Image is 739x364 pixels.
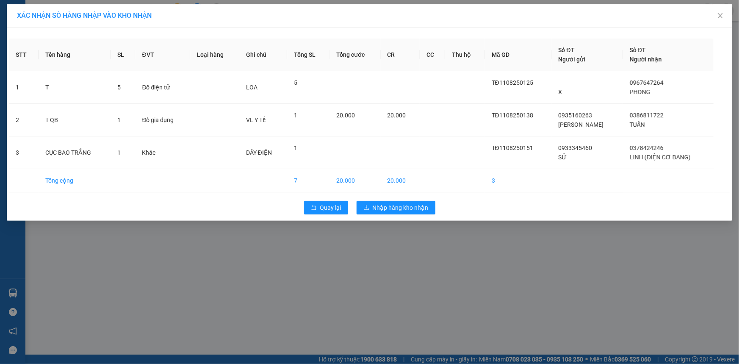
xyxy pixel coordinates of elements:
td: T [39,71,111,104]
span: 20.000 [387,112,406,119]
td: 3 [485,169,552,192]
span: LOA [246,84,257,91]
button: downloadNhập hàng kho nhận [357,201,435,214]
span: TUẤN [630,121,645,128]
span: XÁC NHẬN SỐ HÀNG NHẬP VÀO KHO NHẬN [17,11,152,19]
td: 20.000 [381,169,420,192]
span: 0386811722 [630,112,664,119]
th: Tổng cước [329,39,380,71]
th: CR [381,39,420,71]
span: Người nhận [630,56,662,63]
span: 1 [294,144,297,151]
span: Nhập hàng kho nhận [373,203,429,212]
td: 2 [9,104,39,136]
th: Mã GD [485,39,552,71]
span: Số ĐT [559,47,575,53]
span: TĐ1108250151 [492,144,533,151]
td: 3 [9,136,39,169]
td: CỤC BAO TRẮNG [39,136,111,169]
td: Tổng cộng [39,169,111,192]
td: 7 [287,169,330,192]
span: [PERSON_NAME] [559,121,604,128]
span: 5 [294,79,297,86]
span: Quay lại [320,203,341,212]
td: 1 [9,71,39,104]
span: X [559,89,562,95]
th: Tên hàng [39,39,111,71]
td: Đồ gia dụng [135,104,190,136]
th: Tổng SL [287,39,330,71]
td: T QB [39,104,111,136]
th: Loại hàng [190,39,239,71]
span: LINH (ĐIỆN CƠ BANG) [630,154,691,161]
span: close [717,12,724,19]
span: 20.000 [336,112,355,119]
span: TĐ1108250138 [492,112,533,119]
span: 1 [117,117,121,123]
span: PHONG [630,89,650,95]
span: 0935160263 [559,112,592,119]
span: SỬ [559,154,567,161]
span: rollback [311,205,317,211]
span: 1 [294,112,297,119]
span: 5 [117,84,121,91]
button: Close [709,4,732,28]
td: Khác [135,136,190,169]
th: Thu hộ [445,39,484,71]
span: VL Y TẾ [246,117,266,123]
span: Người gửi [559,56,586,63]
th: ĐVT [135,39,190,71]
th: Ghi chú [239,39,287,71]
span: 1 [117,149,121,156]
span: TĐ1108250125 [492,79,533,86]
span: 0967647264 [630,79,664,86]
th: CC [420,39,446,71]
span: 0933345460 [559,144,592,151]
button: rollbackQuay lại [304,201,348,214]
td: 20.000 [329,169,380,192]
span: Số ĐT [630,47,646,53]
span: DÂY ĐIỆN [246,149,272,156]
th: SL [111,39,135,71]
span: 0378424246 [630,144,664,151]
span: download [363,205,369,211]
td: Đồ điện tử [135,71,190,104]
th: STT [9,39,39,71]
